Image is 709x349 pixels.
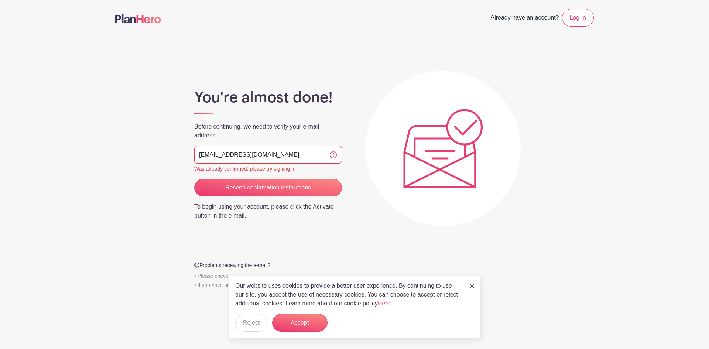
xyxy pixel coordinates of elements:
img: Help [194,262,199,268]
p: Our website uses cookies to provide a better user experience. By continuing to use our site, you ... [235,281,462,308]
span: Already have an account? [491,10,559,27]
button: Accept [272,314,328,332]
input: Resend confirmation instructions [194,179,342,196]
img: close_button-5f87c8562297e5c2d7936805f587ecaba9071eb48480494691a3f1689db116b3.svg [470,284,474,288]
p: Before continuing, we need to verify your e-mail address. [194,122,342,140]
p: Problems receiving the e-mail? [190,261,346,269]
p: • Please check your spam folder. [190,272,346,280]
a: Here [378,300,391,307]
button: Reject [235,314,267,332]
img: Plic [403,109,483,188]
p: To begin using your account, please click the Activate button in the e-mail. [194,202,342,220]
a: Log In [562,9,594,27]
h1: You're almost done! [194,89,342,106]
img: logo-507f7623f17ff9eddc593b1ce0a138ce2505c220e1c5a4e2b4648c50719b7d32.svg [115,14,161,23]
p: • If you have any other issues, don't hesitate to [190,281,346,289]
div: Was already confirmed, please try signing in [194,165,342,173]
